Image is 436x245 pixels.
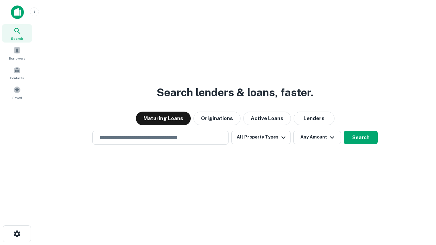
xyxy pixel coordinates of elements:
[193,112,240,125] button: Originations
[293,131,341,144] button: Any Amount
[402,191,436,223] iframe: Chat Widget
[243,112,291,125] button: Active Loans
[2,44,32,62] a: Borrowers
[231,131,291,144] button: All Property Types
[2,83,32,102] a: Saved
[12,95,22,100] span: Saved
[2,24,32,43] a: Search
[11,36,23,41] span: Search
[2,64,32,82] a: Contacts
[10,75,24,81] span: Contacts
[11,5,24,19] img: capitalize-icon.png
[136,112,191,125] button: Maturing Loans
[9,55,25,61] span: Borrowers
[157,84,313,101] h3: Search lenders & loans, faster.
[344,131,378,144] button: Search
[294,112,334,125] button: Lenders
